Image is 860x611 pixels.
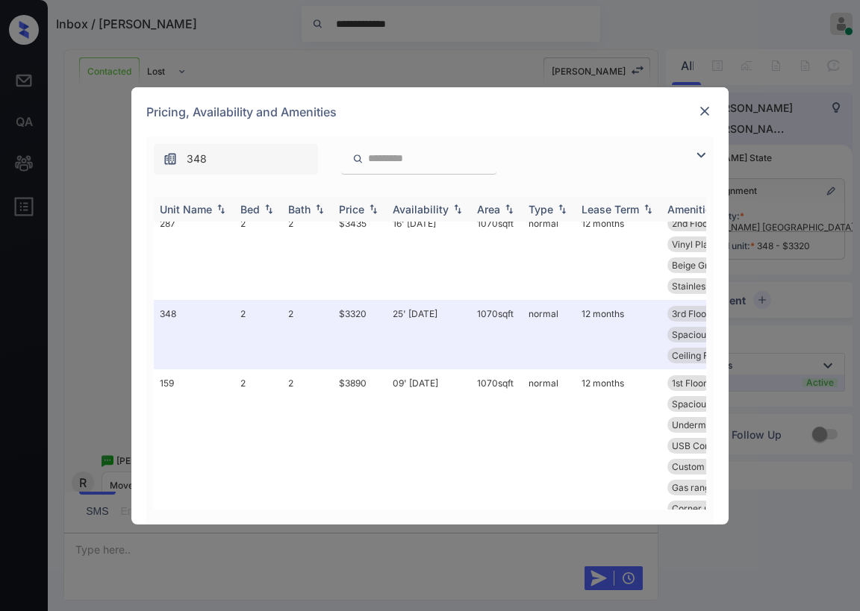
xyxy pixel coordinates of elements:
td: 348 [154,300,234,369]
img: sorting [450,204,465,214]
td: 09' [DATE] [387,369,471,522]
td: normal [523,300,576,369]
td: $3435 [333,210,387,300]
td: normal [523,210,576,300]
img: sorting [641,204,655,214]
img: close [697,104,712,119]
span: 1st Floor [672,377,707,389]
td: 2 [282,210,333,300]
div: Availability [393,203,449,216]
span: 348 [187,151,207,167]
span: 2nd Floor [672,218,711,229]
span: Vinyl Plank - N... [672,239,741,250]
img: sorting [312,204,327,214]
td: 287 [154,210,234,300]
td: $3890 [333,369,387,522]
span: USB Compatible ... [672,440,750,451]
span: Undermount Sink [672,419,746,430]
td: 16' [DATE] [387,210,471,300]
td: 1070 sqft [471,210,523,300]
td: 1070 sqft [471,300,523,369]
div: Lease Term [582,203,639,216]
span: Stainless Steel... [672,281,741,292]
td: $3320 [333,300,387,369]
td: 1070 sqft [471,369,523,522]
span: 3rd Floor [672,308,710,319]
div: Bed [240,203,260,216]
img: sorting [214,204,228,214]
td: 159 [154,369,234,522]
td: 12 months [576,300,661,369]
img: sorting [502,204,517,214]
div: Amenities [667,203,717,216]
img: sorting [261,204,276,214]
td: 2 [282,369,333,522]
img: sorting [555,204,570,214]
div: Bath [288,203,311,216]
img: icon-zuma [352,152,364,166]
td: 2 [234,300,282,369]
td: normal [523,369,576,522]
span: Spacious Closet [672,329,740,340]
span: Corner unit [672,503,720,514]
img: icon-zuma [692,146,710,164]
td: 25' [DATE] [387,300,471,369]
div: Type [529,203,553,216]
div: Unit Name [160,203,212,216]
span: Spacious Closet [672,398,740,410]
div: Pricing, Availability and Amenities [131,87,729,137]
div: Price [339,203,364,216]
img: sorting [366,204,381,214]
span: Custom Closet [672,461,734,472]
span: Gas range [672,482,715,493]
span: Beige Granite C... [672,260,745,271]
td: 12 months [576,210,661,300]
div: Area [477,203,500,216]
td: 2 [282,300,333,369]
img: icon-zuma [163,151,178,166]
td: 2 [234,210,282,300]
td: 2 [234,369,282,522]
span: Ceiling Fan [672,350,719,361]
td: 12 months [576,369,661,522]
